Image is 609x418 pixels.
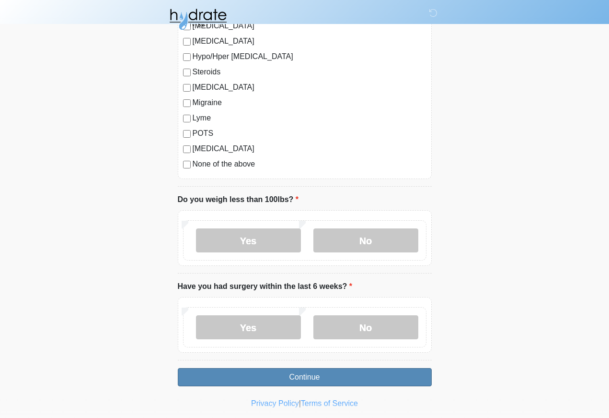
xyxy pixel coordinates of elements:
label: Do you weigh less than 100lbs? [178,194,299,205]
label: Steroids [193,66,426,78]
label: Lyme [193,112,426,124]
input: Hypo/Hper [MEDICAL_DATA] [183,53,191,61]
label: [MEDICAL_DATA] [193,82,426,93]
input: Lyme [183,115,191,122]
input: [MEDICAL_DATA] [183,145,191,153]
label: Have you had surgery within the last 6 weeks? [178,281,353,292]
input: POTS [183,130,191,138]
input: None of the above [183,161,191,168]
label: [MEDICAL_DATA] [193,143,426,155]
a: Terms of Service [301,399,358,407]
label: POTS [193,128,426,139]
label: No [313,315,418,339]
label: Hypo/Hper [MEDICAL_DATA] [193,51,426,62]
a: | [299,399,301,407]
label: [MEDICAL_DATA] [193,36,426,47]
input: [MEDICAL_DATA] [183,84,191,92]
input: Steroids [183,69,191,76]
a: Privacy Policy [251,399,299,407]
label: None of the above [193,158,426,170]
button: Continue [178,368,432,386]
label: No [313,228,418,252]
label: Yes [196,315,301,339]
input: Migraine [183,99,191,107]
label: Migraine [193,97,426,108]
img: Hydrate IV Bar - Fort Collins Logo [168,7,228,31]
label: Yes [196,228,301,252]
input: [MEDICAL_DATA] [183,38,191,46]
